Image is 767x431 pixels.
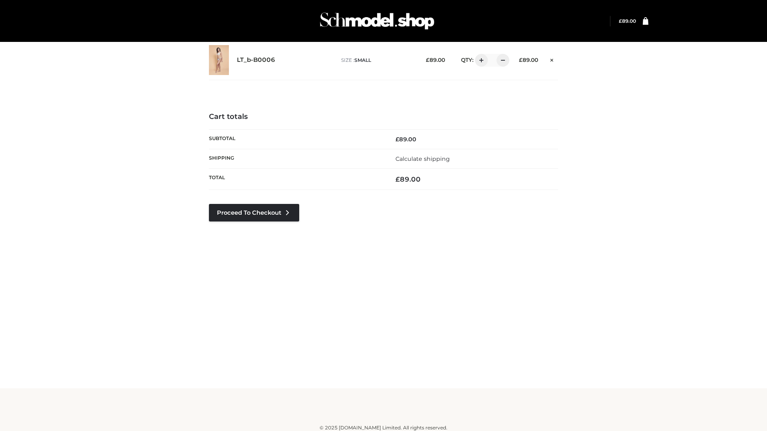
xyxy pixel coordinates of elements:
span: £ [619,18,622,24]
div: QTY: [453,54,507,67]
bdi: 89.00 [395,175,421,183]
a: LT_b-B0006 [237,56,275,64]
span: £ [395,175,400,183]
p: size : [341,57,413,64]
a: Calculate shipping [395,155,450,162]
bdi: 89.00 [619,18,636,24]
span: £ [395,136,399,143]
span: £ [426,57,429,63]
span: SMALL [354,57,371,63]
img: Schmodel Admin 964 [317,5,437,37]
bdi: 89.00 [519,57,538,63]
bdi: 89.00 [426,57,445,63]
h4: Cart totals [209,113,558,121]
th: Subtotal [209,129,383,149]
a: Proceed to Checkout [209,204,299,221]
th: Total [209,169,383,190]
th: Shipping [209,149,383,168]
span: £ [519,57,523,63]
a: Remove this item [546,54,558,64]
bdi: 89.00 [395,136,416,143]
a: £89.00 [619,18,636,24]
